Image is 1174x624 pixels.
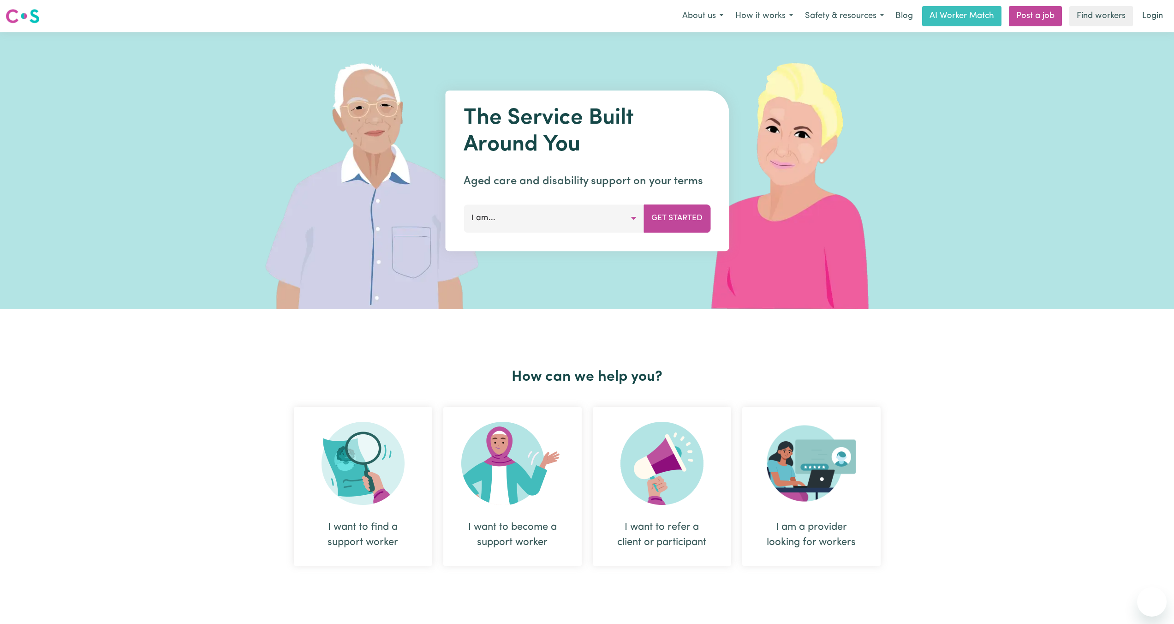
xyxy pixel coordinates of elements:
[799,6,890,26] button: Safety & resources
[922,6,1001,26] a: AI Worker Match
[443,407,582,566] div: I want to become a support worker
[1069,6,1133,26] a: Find workers
[316,520,410,550] div: I want to find a support worker
[620,422,703,505] img: Refer
[593,407,731,566] div: I want to refer a client or participant
[294,407,432,566] div: I want to find a support worker
[464,204,644,232] button: I am...
[6,8,40,24] img: Careseekers logo
[6,6,40,27] a: Careseekers logo
[890,6,918,26] a: Blog
[464,173,710,190] p: Aged care and disability support on your terms
[764,520,858,550] div: I am a provider looking for workers
[767,422,856,505] img: Provider
[742,407,881,566] div: I am a provider looking for workers
[1137,6,1168,26] a: Login
[461,422,564,505] img: Become Worker
[465,520,560,550] div: I want to become a support worker
[676,6,729,26] button: About us
[464,105,710,158] h1: The Service Built Around You
[1009,6,1062,26] a: Post a job
[729,6,799,26] button: How it works
[322,422,405,505] img: Search
[288,368,886,386] h2: How can we help you?
[644,204,710,232] button: Get Started
[615,520,709,550] div: I want to refer a client or participant
[1137,587,1167,617] iframe: Button to launch messaging window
